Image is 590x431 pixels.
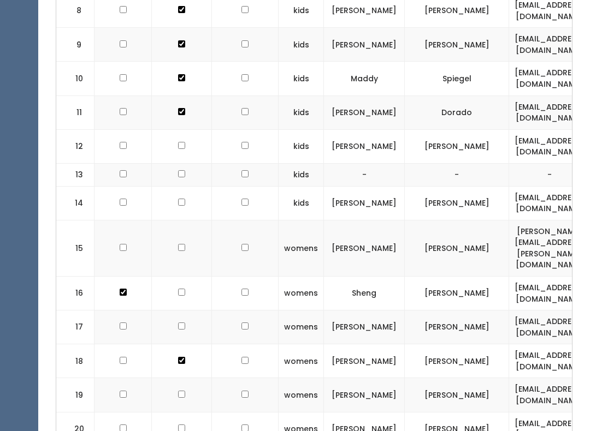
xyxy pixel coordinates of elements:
[509,28,590,62] td: [EMAIL_ADDRESS][DOMAIN_NAME]
[405,344,509,378] td: [PERSON_NAME]
[324,220,405,276] td: [PERSON_NAME]
[324,28,405,62] td: [PERSON_NAME]
[279,378,324,412] td: womens
[56,344,95,378] td: 18
[324,344,405,378] td: [PERSON_NAME]
[509,310,590,344] td: [EMAIL_ADDRESS][DOMAIN_NAME]
[509,220,590,276] td: [PERSON_NAME][EMAIL_ADDRESS][PERSON_NAME][DOMAIN_NAME]
[405,378,509,412] td: [PERSON_NAME]
[324,129,405,163] td: [PERSON_NAME]
[56,28,95,62] td: 9
[405,163,509,186] td: -
[56,129,95,163] td: 12
[324,378,405,412] td: [PERSON_NAME]
[509,163,590,186] td: -
[56,62,95,95] td: 10
[56,378,95,412] td: 19
[324,62,405,95] td: Maddy
[509,344,590,378] td: [EMAIL_ADDRESS][DOMAIN_NAME]
[324,95,405,129] td: [PERSON_NAME]
[405,186,509,220] td: [PERSON_NAME]
[405,277,509,310] td: [PERSON_NAME]
[279,344,324,378] td: womens
[56,277,95,310] td: 16
[279,28,324,62] td: kids
[509,277,590,310] td: [EMAIL_ADDRESS][DOMAIN_NAME]
[56,186,95,220] td: 14
[279,186,324,220] td: kids
[56,220,95,276] td: 15
[56,163,95,186] td: 13
[405,220,509,276] td: [PERSON_NAME]
[509,378,590,412] td: [EMAIL_ADDRESS][DOMAIN_NAME]
[56,310,95,344] td: 17
[279,129,324,163] td: kids
[405,129,509,163] td: [PERSON_NAME]
[324,163,405,186] td: -
[509,95,590,129] td: [EMAIL_ADDRESS][DOMAIN_NAME]
[279,62,324,95] td: kids
[509,186,590,220] td: [EMAIL_ADDRESS][DOMAIN_NAME]
[405,28,509,62] td: [PERSON_NAME]
[56,95,95,129] td: 11
[324,310,405,344] td: [PERSON_NAME]
[324,277,405,310] td: Sheng
[279,163,324,186] td: kids
[509,129,590,163] td: [EMAIL_ADDRESS][DOMAIN_NAME]
[279,277,324,310] td: womens
[405,95,509,129] td: Dorado
[279,220,324,276] td: womens
[279,95,324,129] td: kids
[405,310,509,344] td: [PERSON_NAME]
[324,186,405,220] td: [PERSON_NAME]
[509,62,590,95] td: [EMAIL_ADDRESS][DOMAIN_NAME]
[405,62,509,95] td: Spiegel
[279,310,324,344] td: womens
